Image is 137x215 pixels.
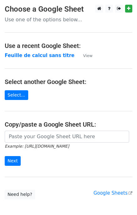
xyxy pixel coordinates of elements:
small: Example: [URL][DOMAIN_NAME] [5,144,69,149]
a: Feuille de calcul sans titre [5,53,74,58]
h3: Choose a Google Sheet [5,5,132,14]
h4: Use a recent Google Sheet: [5,42,132,50]
a: Select... [5,90,28,100]
input: Paste your Google Sheet URL here [5,131,129,143]
h4: Copy/paste a Google Sheet URL: [5,121,132,128]
a: View [77,53,92,58]
a: Google Sheets [93,190,132,196]
input: Next [5,156,21,166]
small: View [83,53,92,58]
a: Need help? [5,190,35,199]
h4: Select another Google Sheet: [5,78,132,86]
p: Use one of the options below... [5,16,132,23]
